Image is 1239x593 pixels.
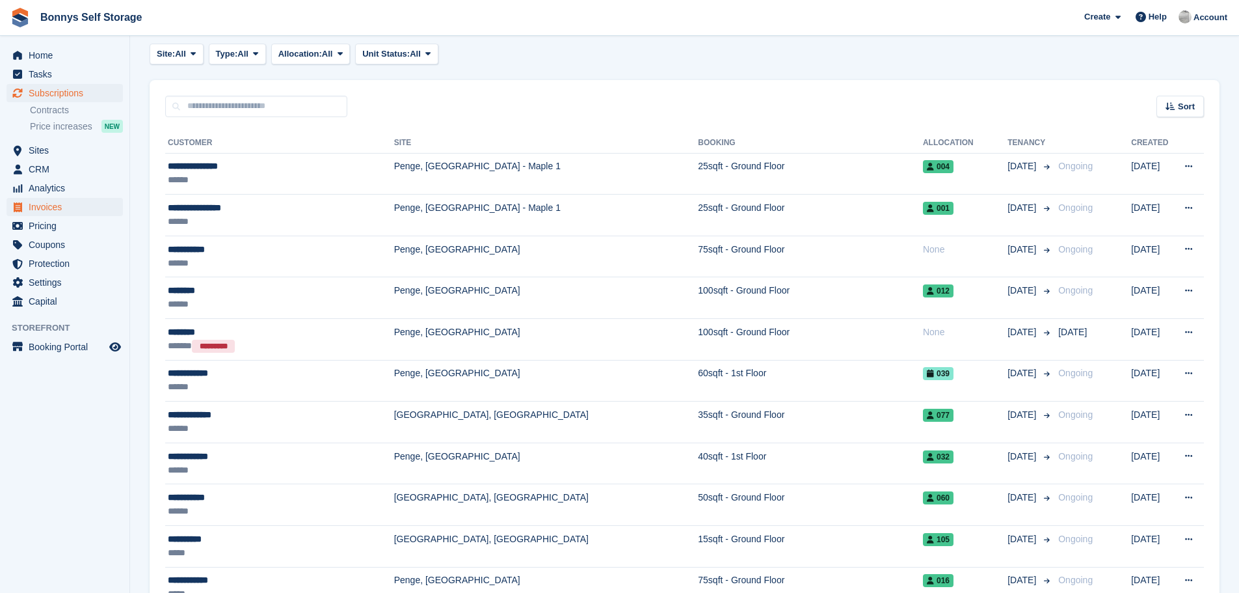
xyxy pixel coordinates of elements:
a: menu [7,255,123,273]
td: 15sqft - Ground Floor [698,526,923,568]
span: 032 [923,450,953,463]
span: Settings [29,273,107,292]
span: Ongoing [1058,202,1093,213]
span: Allocation: [278,48,322,61]
a: Price increases NEW [30,119,123,133]
td: [DATE] [1131,277,1173,319]
span: Coupons [29,236,107,254]
span: Price increases [30,120,92,133]
a: menu [7,141,123,159]
span: Help [1149,10,1167,23]
td: [DATE] [1131,360,1173,402]
div: None [923,243,1007,256]
span: [DATE] [1007,450,1039,463]
a: menu [7,160,123,178]
span: Subscriptions [29,84,107,102]
a: menu [7,46,123,64]
span: Ongoing [1058,575,1093,585]
a: Bonnys Self Storage [35,7,147,28]
span: All [175,48,186,61]
a: menu [7,198,123,216]
span: Ongoing [1058,492,1093,503]
a: Contracts [30,104,123,117]
span: [DATE] [1007,366,1039,380]
td: [GEOGRAPHIC_DATA], [GEOGRAPHIC_DATA] [394,526,699,568]
td: [DATE] [1131,443,1173,484]
a: menu [7,338,123,356]
td: 35sqft - Ground Floor [698,402,923,443]
span: Type: [216,48,238,61]
span: [DATE] [1007,532,1039,546]
td: [DATE] [1131,195,1173,236]
span: [DATE] [1007,408,1039,422]
span: Booking Portal [29,338,107,356]
td: Penge, [GEOGRAPHIC_DATA] [394,360,699,402]
td: [GEOGRAPHIC_DATA], [GEOGRAPHIC_DATA] [394,484,699,526]
span: Pricing [29,217,107,235]
span: [DATE] [1007,491,1039,504]
td: 60sqft - 1st Floor [698,360,923,402]
a: menu [7,236,123,254]
a: Preview store [107,339,123,355]
td: Penge, [GEOGRAPHIC_DATA] [394,319,699,361]
button: Site: All [150,44,204,65]
a: menu [7,292,123,310]
span: Sort [1178,100,1195,113]
td: [DATE] [1131,402,1173,443]
span: [DATE] [1007,573,1039,587]
span: [DATE] [1007,159,1039,173]
td: Penge, [GEOGRAPHIC_DATA] [394,443,699,484]
span: Account [1193,11,1227,24]
span: Ongoing [1058,368,1093,378]
td: [DATE] [1131,526,1173,568]
span: 105 [923,533,953,546]
span: Create [1084,10,1110,23]
span: All [237,48,248,61]
td: 25sqft - Ground Floor [698,153,923,195]
span: Tasks [29,65,107,83]
span: All [322,48,333,61]
span: [DATE] [1007,243,1039,256]
span: 012 [923,284,953,297]
span: Ongoing [1058,244,1093,255]
td: Penge, [GEOGRAPHIC_DATA] - Maple 1 [394,153,699,195]
button: Allocation: All [271,44,351,65]
span: 001 [923,202,953,215]
a: menu [7,273,123,292]
th: Allocation [923,133,1007,154]
span: [DATE] [1007,325,1039,339]
td: 40sqft - 1st Floor [698,443,923,484]
span: Ongoing [1058,409,1093,420]
th: Booking [698,133,923,154]
th: Created [1131,133,1173,154]
td: 100sqft - Ground Floor [698,277,923,319]
span: All [410,48,421,61]
td: [DATE] [1131,153,1173,195]
span: 077 [923,409,953,422]
th: Tenancy [1007,133,1053,154]
a: menu [7,65,123,83]
span: Invoices [29,198,107,216]
span: Capital [29,292,107,310]
span: Sites [29,141,107,159]
td: Penge, [GEOGRAPHIC_DATA] [394,236,699,277]
span: Storefront [12,322,129,335]
span: Ongoing [1058,285,1093,296]
span: Ongoing [1058,534,1093,544]
img: James Bonny [1179,10,1192,23]
span: Analytics [29,179,107,197]
span: [DATE] [1058,327,1087,337]
td: [DATE] [1131,484,1173,526]
td: 25sqft - Ground Floor [698,195,923,236]
span: [DATE] [1007,284,1039,297]
td: Penge, [GEOGRAPHIC_DATA] - Maple 1 [394,195,699,236]
th: Customer [165,133,394,154]
td: [DATE] [1131,236,1173,277]
span: Ongoing [1058,451,1093,462]
a: menu [7,179,123,197]
span: Home [29,46,107,64]
span: CRM [29,160,107,178]
span: 016 [923,574,953,587]
button: Type: All [209,44,266,65]
div: NEW [101,120,123,133]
